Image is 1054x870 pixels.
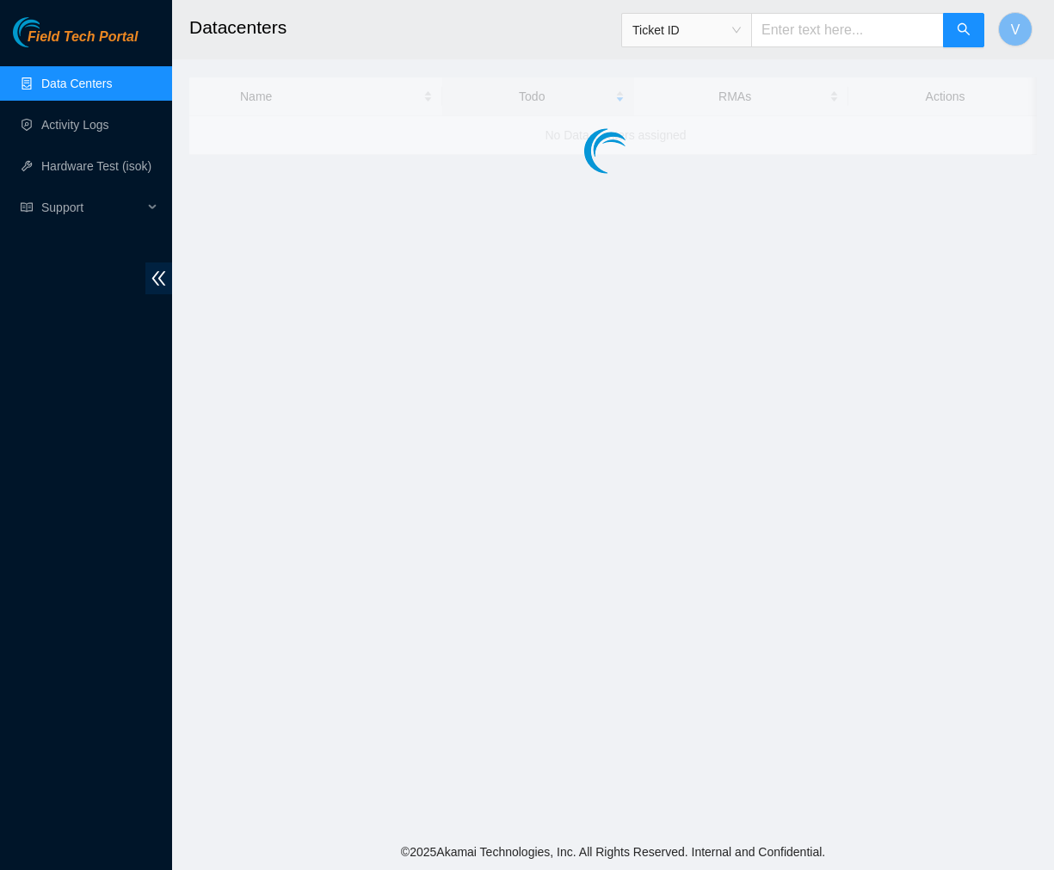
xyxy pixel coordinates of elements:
[13,31,138,53] a: Akamai TechnologiesField Tech Portal
[957,22,971,39] span: search
[943,13,984,47] button: search
[41,159,151,173] a: Hardware Test (isok)
[13,17,87,47] img: Akamai Technologies
[751,13,944,47] input: Enter text here...
[21,201,33,213] span: read
[41,190,143,225] span: Support
[28,29,138,46] span: Field Tech Portal
[1011,19,1020,40] span: V
[172,834,1054,870] footer: © 2025 Akamai Technologies, Inc. All Rights Reserved. Internal and Confidential.
[41,77,112,90] a: Data Centers
[998,12,1032,46] button: V
[145,262,172,294] span: double-left
[41,118,109,132] a: Activity Logs
[632,17,741,43] span: Ticket ID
